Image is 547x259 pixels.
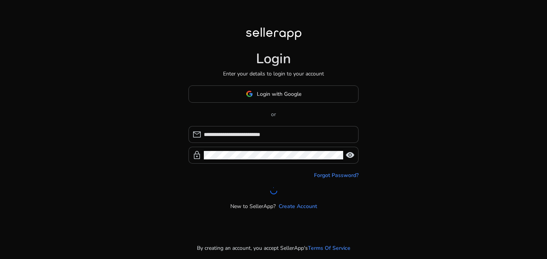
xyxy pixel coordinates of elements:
[345,151,355,160] span: visibility
[279,202,317,210] a: Create Account
[256,51,291,67] h1: Login
[188,85,359,103] button: Login with Google
[246,90,253,97] img: google-logo.svg
[223,70,324,78] p: Enter your details to login to your account
[192,151,202,160] span: lock
[230,202,276,210] p: New to SellerApp?
[192,130,202,139] span: mail
[314,171,359,179] a: Forgot Password?
[188,110,359,118] p: or
[257,90,301,98] span: Login with Google
[308,244,350,252] a: Terms Of Service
